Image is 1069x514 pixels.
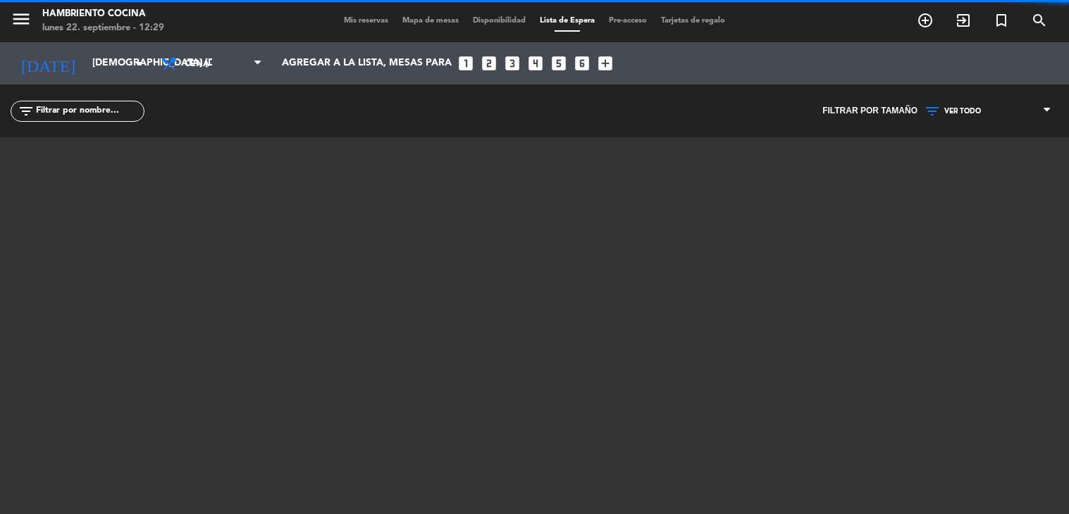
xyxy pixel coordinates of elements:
i: [DATE] [11,48,85,79]
i: exit_to_app [955,12,972,29]
span: Lista de Espera [533,17,602,25]
i: search [1031,12,1048,29]
span: Pre-acceso [602,17,654,25]
span: Disponibilidad [466,17,533,25]
span: VER TODO [944,107,981,115]
span: Mapa de mesas [395,17,466,25]
div: Hambriento Cocina [42,7,164,21]
i: looks_two [480,54,498,73]
span: Tarjetas de regalo [654,17,732,25]
span: Mis reservas [337,17,395,25]
div: lunes 22. septiembre - 12:29 [42,21,164,35]
i: turned_in_not [993,12,1010,29]
i: add_circle_outline [917,12,934,29]
span: Agregar a la lista, mesas para [282,58,452,69]
i: looks_one [457,54,475,73]
i: looks_3 [503,54,521,73]
i: menu [11,8,32,30]
span: Cena [185,51,252,77]
button: menu [11,8,32,35]
span: Filtrar por tamaño [822,104,917,118]
i: looks_6 [573,54,591,73]
input: Filtrar por nombre... [35,104,144,119]
i: looks_4 [526,54,545,73]
i: add_box [596,54,614,73]
i: filter_list [18,103,35,120]
i: looks_5 [550,54,568,73]
i: arrow_drop_down [131,55,148,72]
